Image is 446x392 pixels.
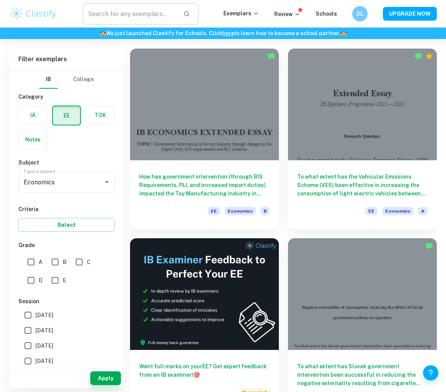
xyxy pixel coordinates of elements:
[352,6,368,21] button: DL
[9,6,58,21] img: Clastify logo
[9,49,124,70] h6: Filter exemplars
[297,172,428,198] h6: To what extent has the Vehicular Emissions Scheme (VES) been effective in increasing the consumpt...
[288,49,437,229] a: To what extent has the Vehicular Emissions Scheme (VES) been effective in increasing the consumpt...
[36,311,53,319] span: [DATE]
[423,365,438,381] button: Help and Feedback
[101,177,112,187] button: Open
[356,10,365,18] h6: DL
[418,207,428,215] span: A
[139,362,270,379] h6: Want full marks on your EE ? Get expert feedback from an IB examiner!
[425,52,433,60] div: Premium
[87,258,91,266] span: C
[36,326,53,335] span: [DATE]
[73,70,94,89] button: College
[425,242,433,250] img: Marked
[19,130,47,149] button: Notes
[36,342,53,350] span: [DATE]
[63,258,67,266] span: B
[415,52,422,60] img: Marked
[382,207,413,215] span: Economics
[2,29,444,37] h6: We just launched Clastify for Schools. Click to learn how to become a school partner.
[130,238,279,350] img: Thumbnail
[90,371,121,385] button: Apply
[86,106,114,124] button: TOK
[383,7,437,21] button: UPGRADE NOW
[223,9,259,18] p: Exemplars
[130,49,279,229] a: How has government intervention (through BIS Requirements, PLI, and increased import duties) impa...
[316,11,337,17] a: Schools
[18,218,115,232] button: Select
[99,30,106,36] span: 🏫
[260,207,270,215] span: B
[267,52,275,60] img: Marked
[139,172,270,198] h6: How has government intervention (through BIS Requirements, PLI, and increased import duties) impa...
[39,258,42,266] span: A
[36,357,53,365] span: [DATE]
[39,70,58,89] button: IB
[24,168,55,174] label: Type a subject
[39,276,42,285] span: D
[297,362,428,387] h6: To what extent has Slovak government intervention been successful in reducing the negative extern...
[340,30,347,36] span: 🏫
[193,372,200,378] span: 🎯
[18,93,115,101] h6: Category
[18,205,115,213] h6: Criteria
[53,106,80,125] button: EE
[39,70,94,89] div: Filter type choice
[18,297,115,306] h6: Session
[365,207,378,215] span: EE
[208,207,220,215] span: EE
[18,241,115,249] h6: Grade
[222,30,234,36] a: here
[63,276,66,285] span: E
[274,10,300,18] p: Review
[18,158,115,167] h6: Subject
[83,3,177,24] input: Search for any exemplars...
[225,207,256,215] span: Economics
[19,106,47,124] button: IA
